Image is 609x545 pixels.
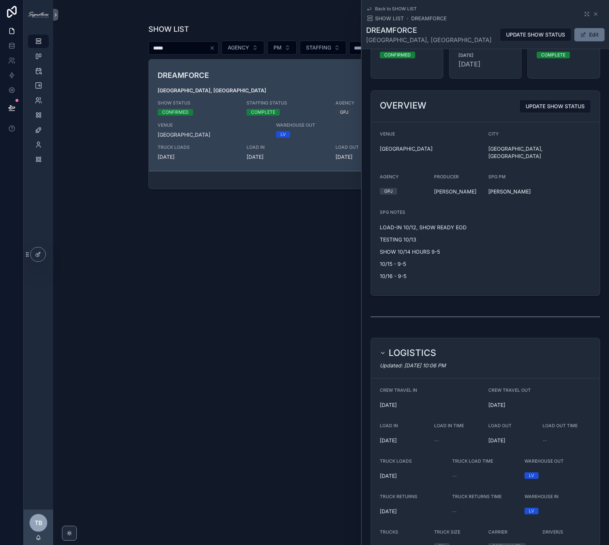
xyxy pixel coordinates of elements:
[452,472,457,480] span: --
[380,100,426,112] h2: OVERVIEW
[247,153,327,161] span: [DATE]
[519,100,591,113] button: UPDATE SHOW STATUS
[488,387,531,393] span: CREW TRAVEL OUT
[162,109,189,116] div: CONFIRMED
[380,174,399,179] span: AGENCY
[148,24,189,34] h1: SHOW LIST
[380,272,482,280] p: 10/16 - 9-5
[336,100,416,106] span: AGENCY
[158,122,268,128] span: VENUE
[380,248,482,256] p: SHOW 10/14 HOURS 9-5
[221,41,264,55] button: Select Button
[384,52,411,58] div: CONFIRMED
[434,174,459,179] span: PRODUCER
[380,387,417,393] span: CREW TRAVEL IN
[28,12,49,18] img: App logo
[488,437,537,444] span: [DATE]
[543,529,563,535] span: DRIVER/S
[506,31,565,38] span: UPDATE SHOW STATUS
[380,437,428,444] span: [DATE]
[524,494,558,499] span: WAREHOUSE IN
[380,145,482,152] span: [GEOGRAPHIC_DATA]
[380,223,482,231] p: LOAD-IN 10/12, SHOW READY EOD
[526,103,585,110] span: UPDATE SHOW STATUS
[380,131,395,137] span: VENUE
[158,100,238,106] span: SHOW STATUS
[434,423,464,428] span: LOAD IN TIME
[434,437,438,444] span: --
[251,109,275,116] div: COMPLETE
[380,362,446,369] em: Updated: [DATE] 10:06 PM
[380,401,482,409] span: [DATE]
[380,260,482,268] p: 10/15 - 9-5
[543,423,578,428] span: LOAD OUT TIME
[366,35,492,44] span: [GEOGRAPHIC_DATA], [GEOGRAPHIC_DATA]
[366,25,492,35] h1: DREAMFORCE
[488,131,499,137] span: CITY
[158,153,238,161] span: [DATE]
[336,144,416,150] span: LOAD OUT
[375,6,417,12] span: Back to SHOW LIST
[209,45,218,51] button: Clear
[228,44,249,51] span: AGENCY
[452,458,493,464] span: TRUCK LOAD TIME
[158,131,268,138] span: [GEOGRAPHIC_DATA]
[458,59,513,69] span: [DATE]
[488,145,591,160] span: [GEOGRAPHIC_DATA], [GEOGRAPHIC_DATA]
[500,28,571,41] button: UPDATE SHOW STATUS
[366,15,404,22] a: SHOW LIST
[336,153,416,161] span: [DATE]
[384,188,393,195] div: GPJ
[541,52,565,58] div: COMPLETE
[24,30,53,176] div: scrollable content
[276,122,386,128] span: WAREHOUSE OUT
[380,236,482,243] p: TESTING 10/13
[411,15,447,22] a: DREAMFORCE
[380,508,446,515] span: [DATE]
[380,423,398,428] span: LOAD IN
[389,347,436,359] h2: LOGISTICS
[35,518,42,527] span: TB
[149,59,514,171] a: DREAMFORCE[GEOGRAPHIC_DATA], [GEOGRAPHIC_DATA]SHOW STATUSCONFIRMEDSTAFFING STATUSCOMPLETEAGENCYGP...
[574,28,605,41] button: Edit
[488,188,531,195] span: [PERSON_NAME]
[366,6,417,12] a: Back to SHOW LIST
[380,209,405,215] span: SPG NOTES
[529,508,534,514] div: LV
[452,494,502,499] span: TRUCK RETURNS TIME
[529,472,534,479] div: LV
[488,423,512,428] span: LOAD OUT
[380,494,417,499] span: TRUCK RETURNS
[340,109,348,116] div: GPJ
[380,529,398,535] span: TRUCKS
[488,401,591,409] span: [DATE]
[267,41,297,55] button: Select Button
[434,529,460,535] span: TRUCK SIZE
[273,44,282,51] span: PM
[380,458,412,464] span: TRUCK LOADS
[300,41,346,55] button: Select Button
[281,131,286,138] div: LV
[375,15,404,22] span: SHOW LIST
[158,70,386,81] h3: DREAMFORCE
[543,437,547,444] span: --
[452,508,457,515] span: --
[158,144,238,150] span: TRUCK LOADS
[434,188,482,195] span: [PERSON_NAME]
[247,144,327,150] span: LOAD IN
[306,44,331,51] span: STAFFING
[158,87,266,93] strong: [GEOGRAPHIC_DATA], [GEOGRAPHIC_DATA]
[247,100,327,106] span: STAFFING STATUS
[380,472,446,480] span: [DATE]
[488,529,507,535] span: CARRIER
[458,52,474,58] strong: [DATE]
[488,174,506,179] span: SPG PM
[524,458,564,464] span: WAREHOUSE OUT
